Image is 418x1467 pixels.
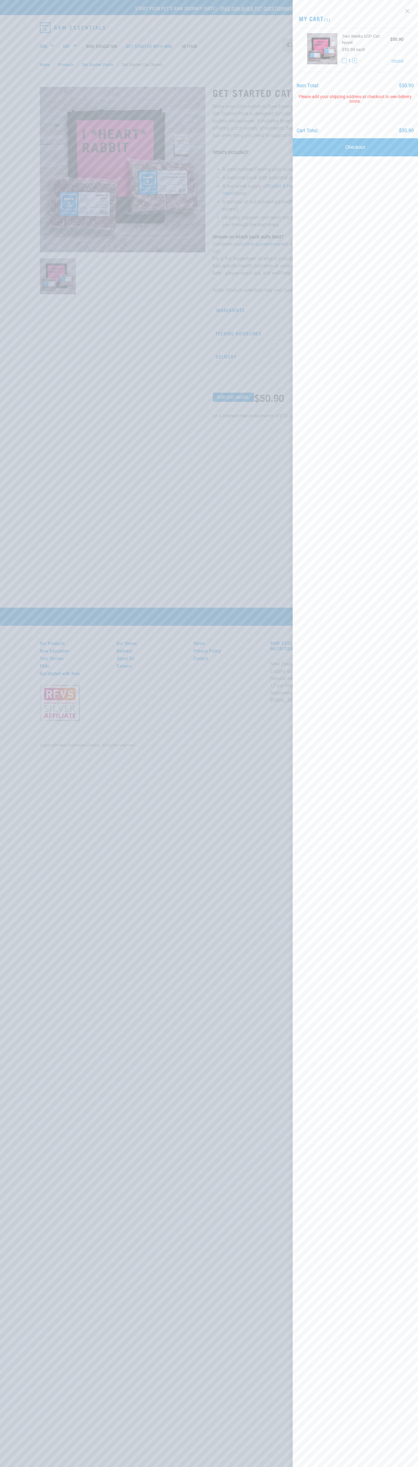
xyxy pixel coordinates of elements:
span: $50.90 each [342,47,365,52]
button: + [352,58,357,63]
button: - [342,58,347,63]
img: Get Started Cat (Novel) [307,33,337,64]
a: Checkout [293,138,418,156]
span: Two Weeks GSP Cat: Novel [342,33,390,46]
strong: $50.90 [390,37,404,42]
a: remove [391,58,404,63]
div: $50.90 [399,128,414,133]
div: Item Total: [297,83,319,88]
div: Please add your shipping address at checkout to see delivery costs. [297,88,414,104]
span: 1 [348,58,351,64]
h2: My Cart [293,15,418,22]
div: $50.90 [399,83,414,88]
div: Cart total: [297,128,319,133]
span: (1) [323,18,330,21]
